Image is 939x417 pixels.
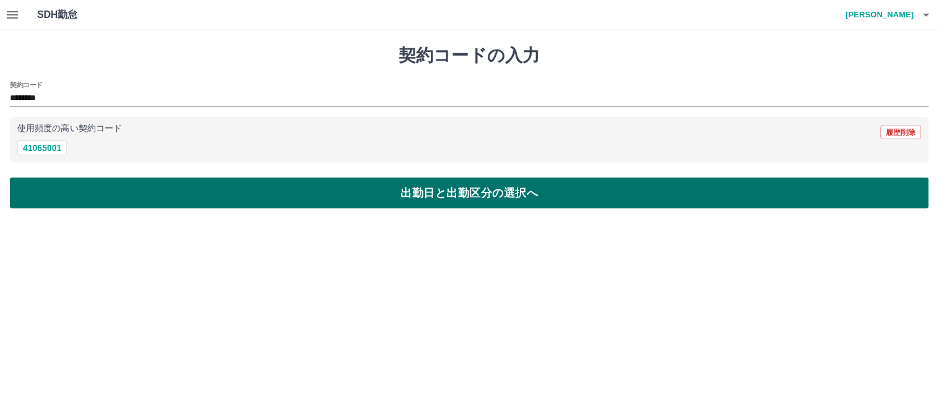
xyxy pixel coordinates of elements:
[10,178,929,208] button: 出勤日と出勤区分の選択へ
[17,140,67,155] button: 41065001
[17,124,122,133] p: 使用頻度の高い契約コード
[10,45,929,66] h1: 契約コードの入力
[10,80,43,90] h2: 契約コード
[881,126,922,139] button: 履歴削除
